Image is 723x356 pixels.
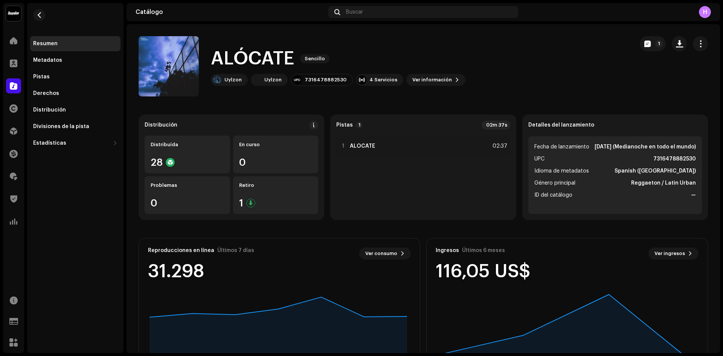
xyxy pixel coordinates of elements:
[217,248,254,254] div: Últimos 7 días
[653,154,696,163] strong: 7316478882530
[491,142,507,151] div: 02:37
[699,6,711,18] div: H
[615,167,696,176] strong: Spanish ([GEOGRAPHIC_DATA])
[365,246,397,261] span: Ver consumo
[30,86,120,101] re-m-nav-item: Derechos
[631,179,696,188] strong: Reggaeton / Latin Urban
[534,142,589,151] span: Fecha de lanzamiento
[300,54,329,63] span: Sencillo
[336,122,353,128] strong: Pistas
[412,72,452,87] span: Ver información
[359,248,411,260] button: Ver consumo
[33,74,50,80] div: Pistas
[6,6,21,21] img: 10370c6a-d0e2-4592-b8a2-38f444b0ca44
[145,122,177,128] div: Distribución
[148,248,214,254] div: Reproducciones en línea
[212,75,221,84] img: 888a1abd-3fd7-43bc-ad55-7077a5c2c1e9
[33,107,66,113] div: Distribución
[33,140,66,146] div: Estadísticas
[369,77,397,83] div: 4 Servicios
[239,182,313,188] div: Retiro
[305,77,346,83] div: 7316478882530
[595,142,696,151] strong: [DATE] (Medianoche en todo el mundo)
[534,167,589,176] span: Idioma de metadatos
[33,41,58,47] div: Resumen
[252,75,261,84] img: d26daab6-a454-4b9c-80c9-fb2bc58571ed
[30,119,120,134] re-m-nav-item: Divisiones de la pista
[436,248,459,254] div: Ingresos
[534,179,575,188] span: Género principal
[655,40,663,47] p-badge: 1
[33,124,89,130] div: Divisiones de la pista
[534,191,572,200] span: ID del catálogo
[30,36,120,51] re-m-nav-item: Resumen
[482,121,510,130] div: 02m 37s
[136,9,325,15] div: Catálogo
[654,246,685,261] span: Ver ingresos
[406,74,465,86] button: Ver información
[350,143,375,149] strong: ALÓCATE
[640,36,666,51] button: 1
[528,122,594,128] strong: Detalles del lanzamiento
[462,248,505,254] div: Últimos 6 meses
[33,57,62,63] div: Metadatos
[30,102,120,118] re-m-nav-item: Distribución
[30,136,120,151] re-m-nav-dropdown: Estadísticas
[151,182,224,188] div: Problemas
[346,9,363,15] span: Buscar
[30,69,120,84] re-m-nav-item: Pistas
[356,122,363,128] p-badge: 1
[30,53,120,68] re-m-nav-item: Metadatos
[224,77,242,83] div: Uylzon
[648,248,699,260] button: Ver ingresos
[691,191,696,200] strong: —
[534,154,545,163] span: UPC
[33,90,59,96] div: Derechos
[211,47,294,71] h1: ALÓCATE
[264,77,282,83] div: Uylzon
[151,142,224,148] div: Distribuída
[239,142,313,148] div: En curso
